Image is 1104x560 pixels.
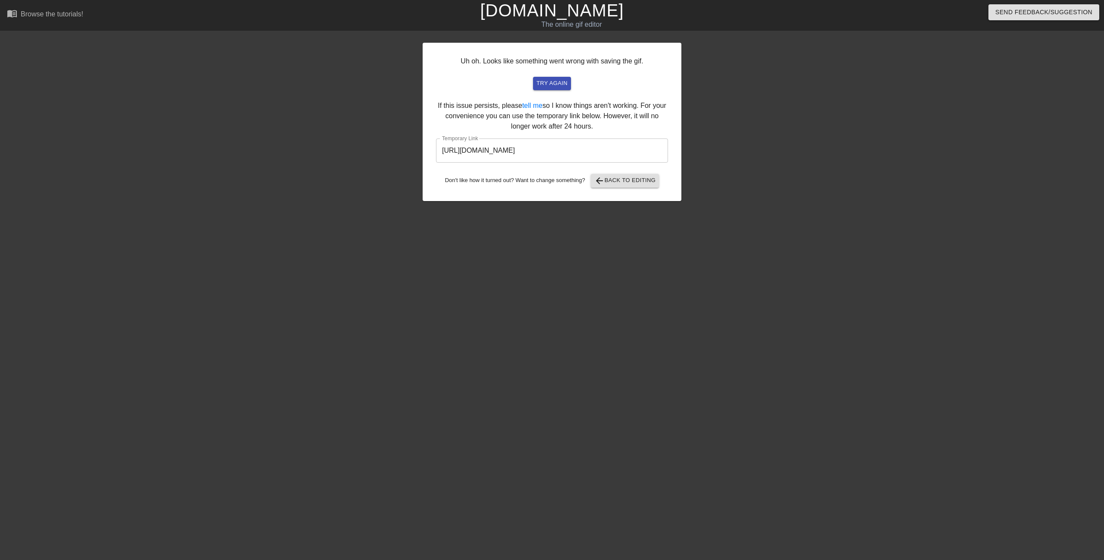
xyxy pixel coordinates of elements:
span: menu_book [7,8,17,19]
span: arrow_back [594,176,605,186]
div: Uh oh. Looks like something went wrong with saving the gif. If this issue persists, please so I k... [423,43,681,201]
button: Back to Editing [591,174,659,188]
a: tell me [522,102,543,109]
span: Send Feedback/Suggestion [995,7,1092,18]
button: try again [533,77,571,90]
span: Back to Editing [594,176,656,186]
div: Browse the tutorials! [21,10,83,18]
button: Send Feedback/Suggestion [988,4,1099,20]
span: try again [536,79,568,88]
div: Don't like how it turned out? Want to change something? [436,174,668,188]
a: Browse the tutorials! [7,8,83,22]
input: bare [436,138,668,163]
a: [DOMAIN_NAME] [480,1,624,20]
div: The online gif editor [372,19,771,30]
